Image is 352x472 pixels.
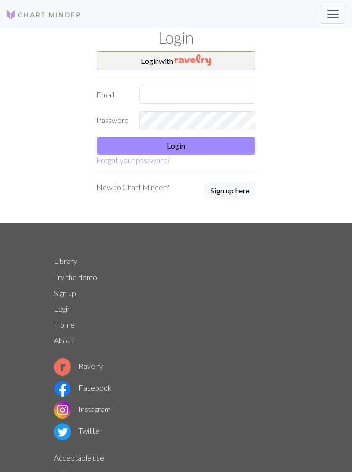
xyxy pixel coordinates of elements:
img: Ravelry [175,54,211,66]
button: Login [97,137,255,155]
a: Login [54,304,71,313]
img: Twitter logo [54,423,71,440]
h1: Login [48,28,304,47]
a: Acceptable use [54,453,104,462]
a: Instagram [54,404,111,413]
img: Facebook logo [54,380,71,397]
label: Email [91,86,133,104]
a: About [54,336,74,345]
img: Instagram logo [54,402,71,419]
a: Try the demo [54,272,97,281]
a: Sign up here [204,182,255,201]
img: Ravelry logo [54,358,71,376]
a: Sign up [54,288,76,297]
button: Loginwith [97,51,255,70]
a: Ravelry [54,361,103,370]
a: Home [54,320,75,329]
a: Forgot your password? [97,156,170,165]
button: Toggle navigation [320,5,346,24]
button: Sign up here [204,182,255,200]
p: New to Chart Minder? [97,182,169,193]
img: Logo [6,9,81,20]
a: Library [54,256,77,265]
a: Twitter [54,426,102,435]
a: Facebook [54,383,112,392]
label: Password [91,111,133,129]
